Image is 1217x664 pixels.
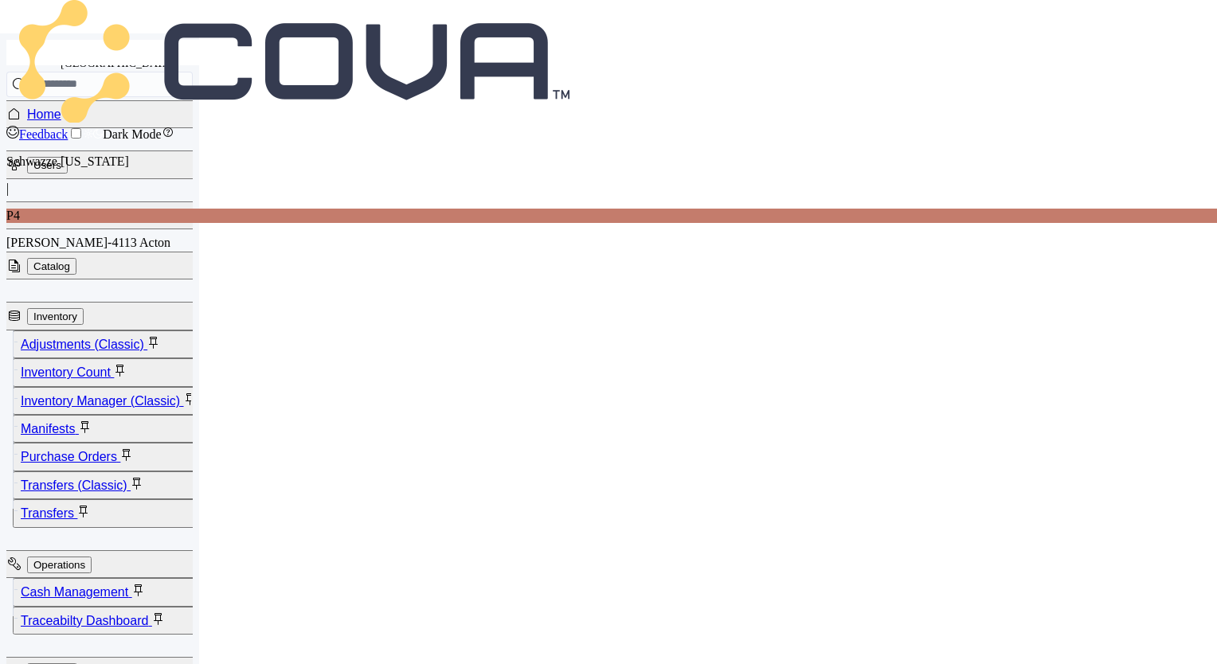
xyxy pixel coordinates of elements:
button: Inventory Manager (Classic) [13,387,199,415]
button: Purchase Orders [13,443,199,471]
span: Inventory Count [21,361,191,383]
a: Transfers (Classic) [21,478,131,492]
span: Adjustments (Classic) [21,334,191,355]
span: Inventory [33,311,77,322]
input: Dark Mode [71,128,81,139]
a: Adjustments (Classic) [21,338,147,351]
button: Inventory [27,308,84,325]
a: Inventory Manager (Classic) [21,394,184,408]
span: Transfers (Classic) [21,475,191,496]
span: Inventory Manager (Classic) [21,390,191,412]
span: Traceabilty Dashboard [21,610,191,631]
a: Transfers [21,506,77,520]
button: Traceabilty Dashboard [13,607,199,635]
span: Catalog [33,260,70,272]
span: Feedback [19,127,68,141]
button: Transfers [13,499,199,527]
button: Transfers (Classic) [13,471,199,499]
span: Inventory [27,305,191,326]
span: Operations [33,559,85,571]
span: Dark Mode [103,127,161,141]
a: Feedback [6,127,68,141]
span: Cash Management [21,581,191,603]
button: Manifests [13,415,199,443]
span: P4 [6,209,20,222]
a: Manifests [21,422,79,436]
a: Cash Management [21,585,132,599]
button: Operations [27,557,92,573]
button: Inventory Count [13,358,199,386]
a: Inventory Count [21,365,114,379]
span: Catalog [27,255,191,276]
button: Cash Management [13,578,199,606]
a: Purchase Orders [21,450,120,463]
button: Adjustments (Classic) [13,330,199,358]
span: Transfers [21,502,191,524]
span: Purchase Orders [21,446,191,467]
span: Operations [27,553,191,575]
a: Traceabilty Dashboard [21,614,152,627]
span: Manifests [21,418,191,439]
button: Catalog [27,258,76,275]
